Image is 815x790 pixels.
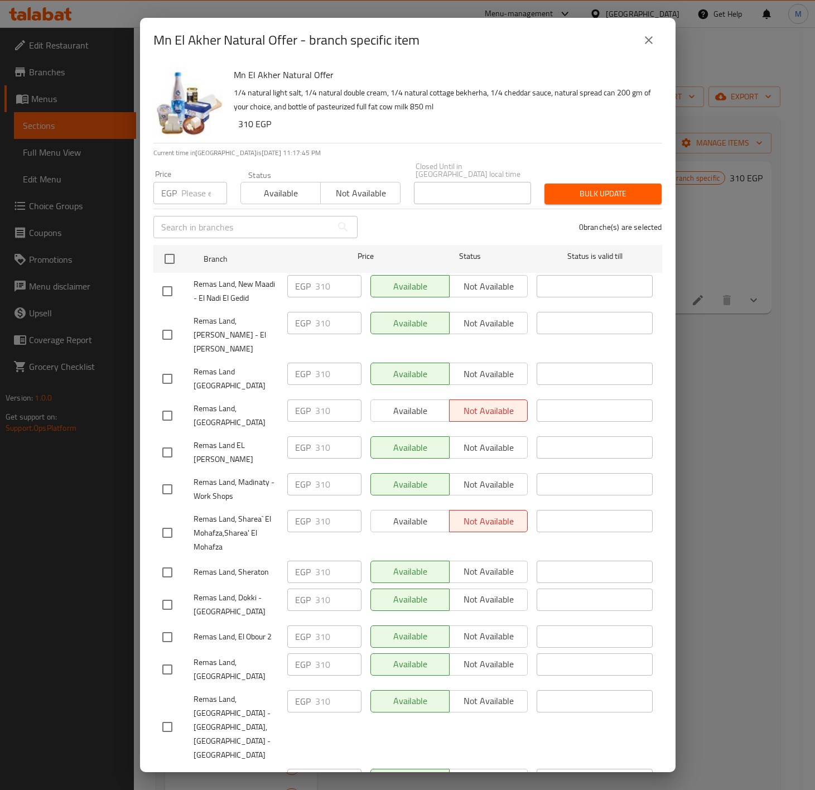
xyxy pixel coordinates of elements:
p: 1/4 natural light salt, 1/4 natural double cream, 1/4 natural cottage bekherha, 1/4 cheddar sauce... [234,86,653,114]
span: Remas Land EL [PERSON_NAME] [194,439,278,466]
span: Bulk update [553,187,653,201]
span: Remas Land, [GEOGRAPHIC_DATA] [194,402,278,430]
span: Remas Land, [PERSON_NAME] - El [PERSON_NAME] [194,314,278,356]
p: EGP [295,316,311,330]
p: EGP [295,658,311,671]
input: Please enter price [181,182,227,204]
input: Please enter price [315,312,361,334]
input: Please enter price [315,275,361,297]
input: Please enter price [315,690,361,712]
span: Not available [325,185,396,201]
button: Not available [320,182,401,204]
p: Current time in [GEOGRAPHIC_DATA] is [DATE] 11:17:45 PM [153,148,662,158]
span: Remas Land, New Maadi - El Nadi El Gedid [194,277,278,305]
input: Please enter price [315,473,361,495]
span: Remas Land, Sheraton [194,565,278,579]
p: EGP [295,695,311,708]
span: Available [245,185,316,201]
input: Please enter price [315,436,361,459]
p: EGP [295,367,311,380]
span: Remas Land, Sharea` El Mohafza,Sharea' El Mohafza [194,512,278,554]
button: close [635,27,662,54]
p: EGP [295,280,311,293]
button: Available [240,182,321,204]
p: EGP [295,565,311,579]
p: EGP [295,404,311,417]
span: Remas Land [GEOGRAPHIC_DATA] [194,365,278,393]
h6: 310 EGP [238,116,653,132]
span: Remas Land, Madinaty - Work Shops [194,475,278,503]
span: Price [329,249,403,263]
input: Please enter price [315,399,361,422]
input: Please enter price [315,589,361,611]
button: Bulk update [544,184,662,204]
p: EGP [295,441,311,454]
span: Remas Land, El Obour 2 [194,630,278,644]
span: Remas Land, Dokki - [GEOGRAPHIC_DATA] [194,591,278,619]
h6: Mn El Akher Natural Offer [234,67,653,83]
span: Status [412,249,528,263]
span: Status is valid till [537,249,653,263]
p: EGP [161,186,177,200]
p: 0 branche(s) are selected [579,221,662,233]
p: EGP [295,593,311,606]
img: Mn El Akher Natural Offer [153,67,225,138]
input: Please enter price [315,653,361,676]
span: Remas Land, [GEOGRAPHIC_DATA] - [GEOGRAPHIC_DATA],[GEOGRAPHIC_DATA] - [GEOGRAPHIC_DATA] [194,692,278,762]
input: Please enter price [315,625,361,648]
span: Remas Land, [GEOGRAPHIC_DATA] [194,656,278,683]
input: Please enter price [315,561,361,583]
p: EGP [295,630,311,643]
p: EGP [295,478,311,491]
h2: Mn El Akher Natural Offer - branch specific item [153,31,419,49]
input: Please enter price [315,510,361,532]
input: Please enter price [315,363,361,385]
input: Search in branches [153,216,332,238]
p: EGP [295,514,311,528]
span: Branch [204,252,320,266]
